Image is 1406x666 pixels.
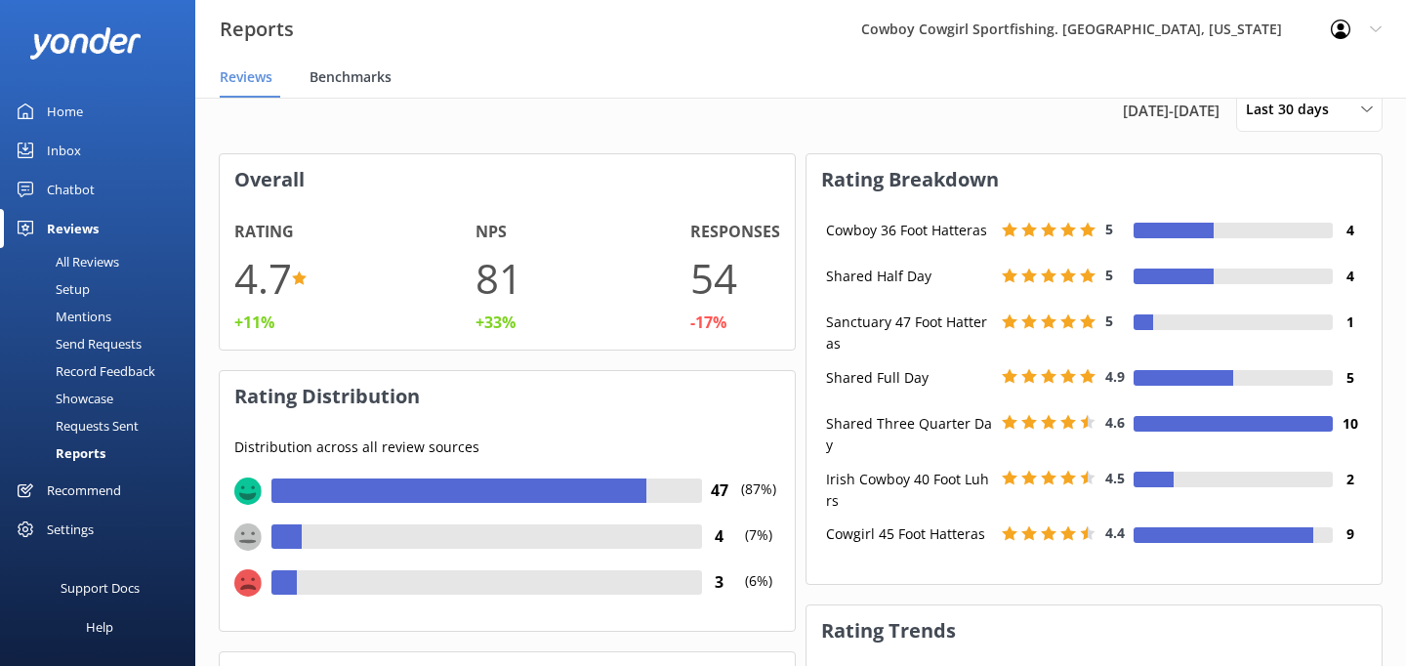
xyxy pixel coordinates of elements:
h4: 3 [702,570,736,596]
h4: Rating [234,220,294,245]
div: Cowboy 36 Foot Hatteras [821,220,997,241]
div: Record Feedback [12,357,155,385]
span: [DATE] - [DATE] [1123,99,1220,122]
h4: 47 [702,479,736,504]
div: Settings [47,510,94,549]
div: Shared Three Quarter Day [821,413,997,457]
div: -17% [690,311,726,336]
p: (6%) [736,570,780,616]
span: 4.4 [1105,523,1125,542]
div: Chatbot [47,170,95,209]
a: Reports [12,439,195,467]
span: Last 30 days [1246,99,1341,120]
div: Support Docs [61,568,140,607]
span: 5 [1105,220,1113,238]
div: Recommend [47,471,121,510]
h3: Rating Distribution [220,371,795,422]
h3: Reports [220,14,294,45]
h4: 4 [1333,266,1367,287]
a: Send Requests [12,330,195,357]
h4: 10 [1333,413,1367,435]
div: +11% [234,311,274,336]
a: Setup [12,275,195,303]
div: Requests Sent [12,412,139,439]
h3: Overall [220,154,795,205]
div: All Reviews [12,248,119,275]
div: Shared Half Day [821,266,997,287]
div: Showcase [12,385,113,412]
a: Mentions [12,303,195,330]
span: Benchmarks [310,67,392,87]
div: Shared Full Day [821,367,997,389]
img: yonder-white-logo.png [29,27,142,60]
div: +33% [476,311,516,336]
span: 5 [1105,312,1113,330]
div: Setup [12,275,90,303]
h4: 5 [1333,367,1367,389]
p: (87%) [736,479,780,524]
h3: Rating Breakdown [806,154,1382,205]
h4: 1 [1333,312,1367,333]
div: Send Requests [12,330,142,357]
h4: NPS [476,220,507,245]
div: Sanctuary 47 Foot Hatteras [821,312,997,355]
span: 4.5 [1105,469,1125,487]
span: 4.6 [1105,413,1125,432]
a: All Reviews [12,248,195,275]
div: Inbox [47,131,81,170]
div: Cowgirl 45 Foot Hatteras [821,523,997,545]
h4: Responses [690,220,780,245]
div: Mentions [12,303,111,330]
h1: 4.7 [234,245,292,311]
div: Home [47,92,83,131]
a: Showcase [12,385,195,412]
span: Reviews [220,67,272,87]
h4: 2 [1333,469,1367,490]
h4: 4 [1333,220,1367,241]
p: Distribution across all review sources [234,437,780,458]
div: Reviews [47,209,99,248]
div: Reports [12,439,105,467]
h1: 81 [476,245,522,311]
span: 5 [1105,266,1113,284]
div: Help [86,607,113,646]
h3: Rating Trends [806,605,1382,656]
a: Requests Sent [12,412,195,439]
h4: 9 [1333,523,1367,545]
h1: 54 [690,245,737,311]
h4: 4 [702,524,736,550]
span: 4.9 [1105,367,1125,386]
a: Record Feedback [12,357,195,385]
div: Irish Cowboy 40 Foot Luhrs [821,469,997,513]
p: (7%) [736,524,780,570]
